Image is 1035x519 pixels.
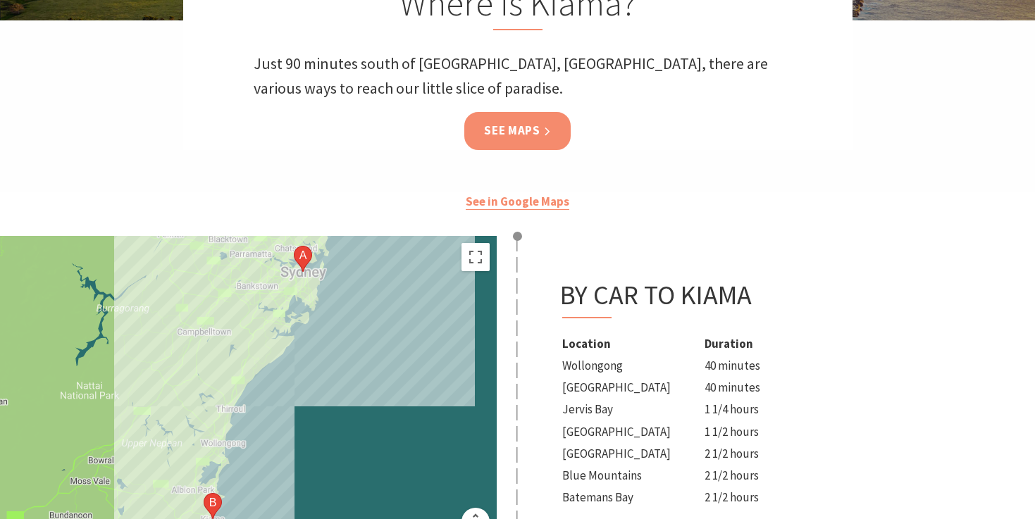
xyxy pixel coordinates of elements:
p: Just 90 minutes south of [GEOGRAPHIC_DATA], [GEOGRAPHIC_DATA], there are various ways to reach ou... [254,51,782,101]
td: Batemans Bay [562,487,702,508]
td: 2 1/2 hours [704,444,777,464]
td: 40 minutes [704,377,777,398]
td: 1 1/4 hours [704,399,777,420]
td: 40 minutes [704,356,777,376]
td: 2 1/2 hours [704,487,777,508]
button: Toggle fullscreen view [461,243,490,271]
h3: By Car to Kiama [560,279,839,318]
td: [GEOGRAPHIC_DATA] [562,444,702,464]
td: [GEOGRAPHIC_DATA] [562,377,702,398]
div: Sydney NSW, Australia [294,246,312,272]
td: 1 1/2 hours [704,422,777,442]
th: Location [562,334,702,354]
td: Wollongong [562,356,702,376]
th: Duration [704,334,777,354]
td: Jervis Bay [562,399,702,420]
td: Blue Mountains [562,465,702,486]
td: [GEOGRAPHIC_DATA] [562,422,702,442]
a: See Maps [464,112,571,149]
div: Kiama NSW 2533, Australia [204,493,222,519]
td: 2 1/2 hours [704,465,777,486]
